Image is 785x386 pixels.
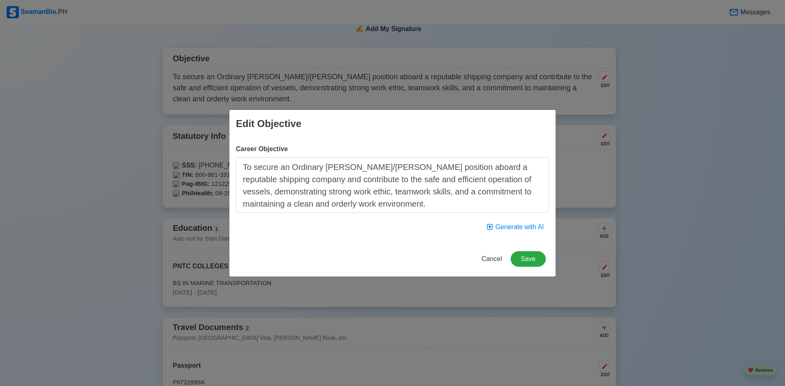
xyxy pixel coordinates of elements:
label: Career Objective [236,144,288,154]
button: Cancel [476,251,507,267]
button: Save [511,251,546,267]
button: Generate with AI [481,219,549,235]
div: Edit Objective [236,116,301,131]
span: Cancel [482,255,502,262]
textarea: To secure an Ordinary [PERSON_NAME]/[PERSON_NAME] position aboard a reputable shipping company an... [236,157,549,213]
